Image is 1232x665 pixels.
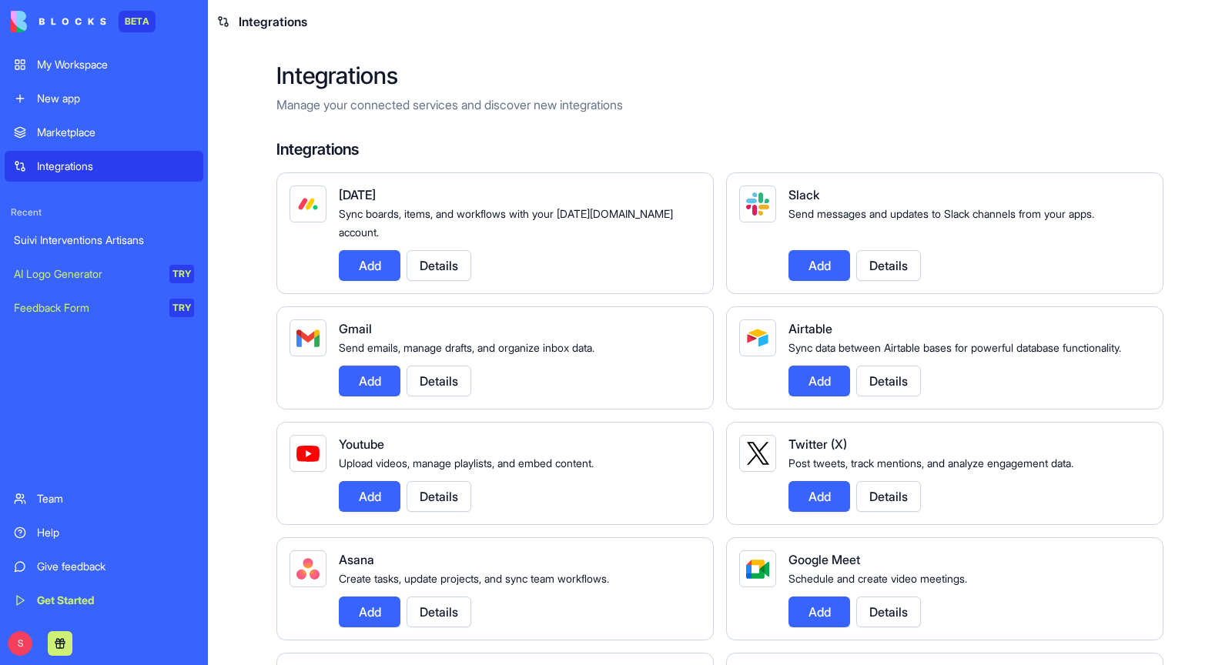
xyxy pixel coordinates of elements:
div: Help [37,525,194,540]
div: TRY [169,299,194,317]
h2: Integrations [276,62,1163,89]
span: Create tasks, update projects, and sync team workflows. [339,572,609,585]
div: New app [37,91,194,106]
span: Schedule and create video meetings. [788,572,967,585]
a: Team [5,483,203,514]
span: Recent [5,206,203,219]
div: BETA [119,11,156,32]
button: Add [339,596,400,627]
button: Details [856,481,921,512]
button: Details [856,596,921,627]
a: AI Logo GeneratorTRY [5,259,203,289]
span: S [8,631,32,656]
div: Give feedback [37,559,194,574]
div: Suivi Interventions Artisans [14,232,194,248]
a: Suivi Interventions Artisans [5,225,203,256]
div: My Workspace [37,57,194,72]
button: Details [407,481,471,512]
button: Details [856,366,921,396]
button: Details [407,250,471,281]
span: Upload videos, manage playlists, and embed content. [339,456,594,470]
img: logo [11,11,106,32]
a: My Workspace [5,49,203,80]
span: Slack [788,187,819,202]
button: Add [339,481,400,512]
span: Send emails, manage drafts, and organize inbox data. [339,341,594,354]
div: Marketplace [37,125,194,140]
span: Google Meet [788,552,860,567]
span: Send messages and updates to Slack channels from your apps. [788,207,1094,220]
span: [DATE] [339,187,376,202]
button: Add [788,366,850,396]
span: Youtube [339,436,384,452]
a: BETA [11,11,156,32]
button: Details [407,366,471,396]
div: Team [37,491,194,506]
div: Integrations [37,159,194,174]
div: TRY [169,265,194,283]
span: Gmail [339,321,372,336]
a: Get Started [5,585,203,616]
span: Asana [339,552,374,567]
div: Get Started [37,593,194,608]
span: Sync data between Airtable bases for powerful database functionality. [788,341,1121,354]
button: Add [788,481,850,512]
button: Details [407,596,471,627]
a: Feedback FormTRY [5,292,203,323]
div: Feedback Form [14,300,159,316]
span: Airtable [788,321,832,336]
button: Details [856,250,921,281]
button: Add [788,596,850,627]
span: Twitter (X) [788,436,847,452]
p: Manage your connected services and discover new integrations [276,95,1163,114]
a: Give feedback [5,551,203,582]
a: Help [5,517,203,548]
span: Integrations [239,12,307,31]
span: Post tweets, track mentions, and analyze engagement data. [788,456,1073,470]
button: Add [339,366,400,396]
button: Add [788,250,850,281]
div: AI Logo Generator [14,266,159,282]
a: New app [5,83,203,114]
a: Marketplace [5,117,203,148]
button: Add [339,250,400,281]
a: Integrations [5,151,203,182]
span: Sync boards, items, and workflows with your [DATE][DOMAIN_NAME] account. [339,207,673,239]
h4: Integrations [276,139,1163,160]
